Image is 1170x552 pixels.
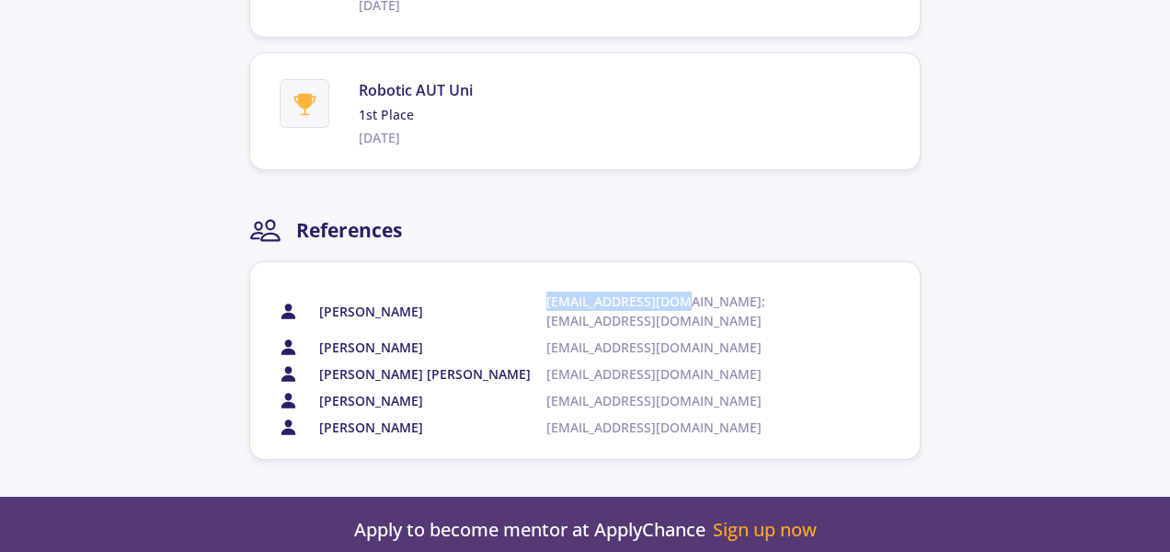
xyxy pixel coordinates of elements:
[713,519,817,541] a: Sign up now
[546,338,819,357] span: [EMAIL_ADDRESS][DOMAIN_NAME]
[319,302,423,321] span: [PERSON_NAME]
[359,128,473,147] span: [DATE]
[546,364,819,384] span: [EMAIL_ADDRESS][DOMAIN_NAME]
[546,418,819,437] span: [EMAIL_ADDRESS][DOMAIN_NAME]
[546,391,819,410] span: [EMAIL_ADDRESS][DOMAIN_NAME]
[359,79,473,101] span: Robotic AUT Uni
[319,391,423,410] span: [PERSON_NAME]
[359,105,473,124] span: 1st Place
[319,418,423,437] span: [PERSON_NAME]
[546,292,819,330] span: [EMAIL_ADDRESS][DOMAIN_NAME]; [EMAIL_ADDRESS][DOMAIN_NAME]
[319,364,531,384] span: [PERSON_NAME] [PERSON_NAME]
[296,219,402,242] h2: References
[319,338,423,357] span: [PERSON_NAME]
